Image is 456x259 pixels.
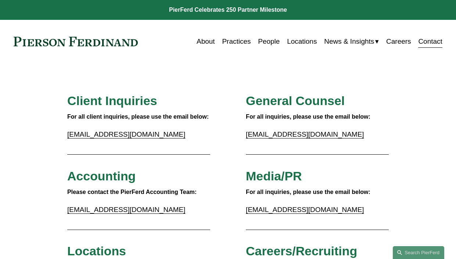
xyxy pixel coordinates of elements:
span: General Counsel [246,94,345,108]
span: Accounting [67,169,136,183]
a: [EMAIL_ADDRESS][DOMAIN_NAME] [67,206,186,213]
span: Client Inquiries [67,94,157,108]
span: Media/PR [246,169,302,183]
a: About [197,35,215,48]
strong: For all inquiries, please use the email below: [246,189,370,195]
a: People [258,35,280,48]
a: Locations [287,35,317,48]
a: Contact [418,35,442,48]
span: News & Insights [324,35,374,48]
a: [EMAIL_ADDRESS][DOMAIN_NAME] [246,130,364,138]
a: Careers [386,35,411,48]
strong: For all inquiries, please use the email below: [246,114,370,120]
span: Locations [67,244,126,258]
strong: Please contact the PierFerd Accounting Team: [67,189,197,195]
a: folder dropdown [324,35,379,48]
a: [EMAIL_ADDRESS][DOMAIN_NAME] [67,130,186,138]
span: Careers/Recruiting [246,244,357,258]
a: Practices [222,35,251,48]
strong: For all client inquiries, please use the email below: [67,114,209,120]
a: Search this site [393,246,444,259]
a: [EMAIL_ADDRESS][DOMAIN_NAME] [246,206,364,213]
